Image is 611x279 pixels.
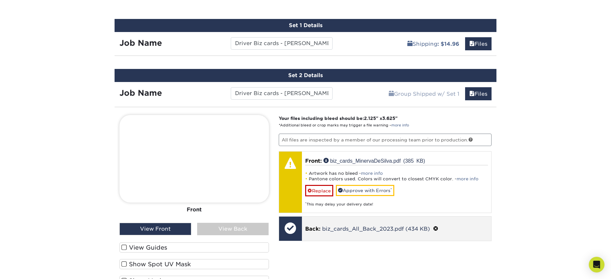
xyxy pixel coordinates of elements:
[115,19,496,32] div: Set 1 Details
[119,259,269,269] label: Show Spot UV Mask
[305,196,488,207] div: This may delay your delivery date!
[305,185,333,196] a: Replace
[279,134,492,146] p: All files are inspected by a member of our processing team prior to production.
[279,116,398,121] strong: Your files including bleed should be: " x "
[437,41,459,47] b: : $14.96
[391,123,409,127] a: more info
[305,158,322,164] span: Front:
[407,41,413,47] span: shipping
[465,87,492,100] a: Files
[115,69,496,82] div: Set 2 Details
[119,203,269,217] div: Front
[231,87,332,100] input: Enter a job name
[336,185,394,196] a: Approve with Errors*
[305,171,488,176] li: Artwork has no bleed -
[119,223,191,235] div: View Front
[323,158,425,163] a: biz_cards_MinervaDeSilva.pdf (385 KB)
[384,87,463,100] a: Group Shipped w/ Set 1
[469,41,475,47] span: files
[305,226,321,232] span: Back:
[119,88,162,98] strong: Job Name
[305,176,488,182] li: Pantone colors used. Colors will convert to closest CMYK color. -
[389,91,394,97] span: shipping
[361,171,383,176] a: more info
[322,226,430,232] a: biz_cards_All_Back_2023.pdf (434 KB)
[231,37,332,50] input: Enter a job name
[197,223,269,235] div: View Back
[279,123,409,127] small: *Additional bleed or crop marks may trigger a file warning –
[469,91,475,97] span: files
[119,242,269,253] label: View Guides
[119,38,162,48] strong: Job Name
[364,116,376,121] span: 2.125
[403,37,463,50] a: Shipping: $14.96
[589,257,604,272] div: Open Intercom Messenger
[382,116,395,121] span: 3.625
[465,37,492,50] a: Files
[457,176,478,181] a: more info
